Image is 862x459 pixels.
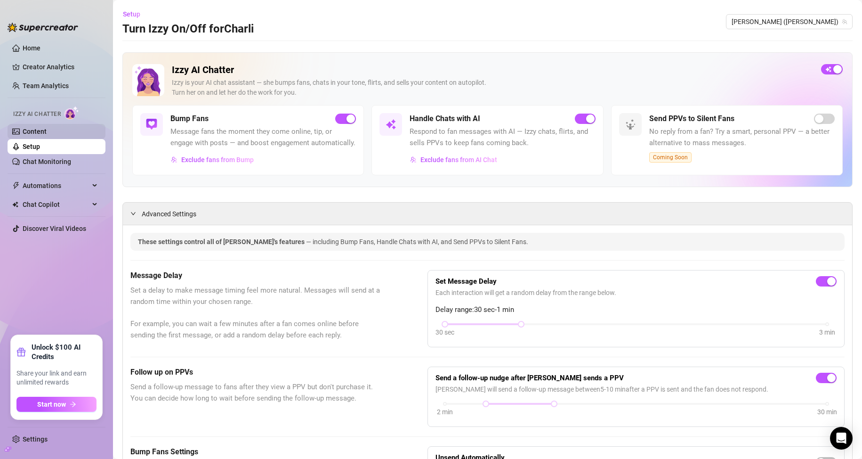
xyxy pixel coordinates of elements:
span: Chat Copilot [23,197,89,212]
a: Discover Viral Videos [23,225,86,232]
img: svg%3e [171,156,177,163]
span: thunderbolt [12,182,20,189]
span: [PERSON_NAME] will send a follow-up message between 5 - 10 min after a PPV is sent and the fan do... [435,384,837,394]
span: Start now [37,401,66,408]
a: Home [23,44,40,52]
div: 30 min [817,407,837,417]
a: Creator Analytics [23,59,98,74]
img: Chat Copilot [12,201,18,208]
span: Setup [123,10,140,18]
button: Setup [122,7,148,22]
span: Respond to fan messages with AI — Izzy chats, flirts, and sells PPVs to keep fans coming back. [410,126,595,148]
div: Izzy is your AI chat assistant — she bumps fans, chats in your tone, flirts, and sells your conte... [172,78,814,98]
a: Settings [23,435,48,443]
span: Share your link and earn unlimited rewards [16,369,97,387]
span: build [5,446,11,452]
strong: Set Message Delay [435,277,497,286]
a: Content [23,128,47,135]
div: Open Intercom Messenger [830,427,853,450]
h5: Bump Fans Settings [130,446,380,458]
strong: Send a follow-up nudge after [PERSON_NAME] sends a PPV [435,374,624,382]
a: Chat Monitoring [23,158,71,165]
img: logo-BBDzfeDw.svg [8,23,78,32]
strong: Unlock $100 AI Credits [32,343,97,361]
img: svg%3e [146,119,157,130]
img: svg%3e [385,119,396,130]
button: Start nowarrow-right [16,397,97,412]
div: 2 min [437,407,453,417]
span: Advanced Settings [142,209,196,219]
span: gift [16,347,26,357]
span: Charli (charlisayshi) [732,15,847,29]
button: Exclude fans from Bump [170,152,254,167]
a: Team Analytics [23,82,69,90]
div: expanded [130,208,142,219]
span: Exclude fans from AI Chat [420,156,497,164]
span: team [842,19,847,25]
span: expanded [130,211,136,216]
img: Izzy AI Chatter [132,64,164,96]
span: Exclude fans from Bump [181,156,254,164]
h5: Message Delay [130,270,380,281]
a: Setup [23,143,40,150]
span: Automations [23,178,89,193]
span: These settings control all of [PERSON_NAME]'s features [138,238,306,246]
img: AI Chatter [64,106,79,120]
h5: Handle Chats with AI [410,113,480,124]
span: Message fans the moment they come online, tip, or engage with posts — and boost engagement automa... [170,126,356,148]
h2: Izzy AI Chatter [172,64,814,76]
div: 3 min [819,327,835,337]
span: Set a delay to make message timing feel more natural. Messages will send at a random time within ... [130,285,380,341]
button: Exclude fans from AI Chat [410,152,498,167]
img: svg%3e [410,156,417,163]
span: Delay range: 30 sec - 1 min [435,304,837,316]
span: — including Bump Fans, Handle Chats with AI, and Send PPVs to Silent Fans. [306,238,528,246]
div: 30 sec [435,327,454,337]
h5: Send PPVs to Silent Fans [649,113,734,124]
span: Each interaction will get a random delay from the range below. [435,287,837,298]
span: Send a follow-up message to fans after they view a PPV but don't purchase it. You can decide how ... [130,382,380,404]
span: No reply from a fan? Try a smart, personal PPV — a better alternative to mass messages. [649,126,835,148]
img: svg%3e [625,119,636,130]
span: Coming Soon [649,152,692,163]
h5: Follow up on PPVs [130,367,380,378]
h5: Bump Fans [170,113,209,124]
h3: Turn Izzy On/Off for Charli [122,22,254,37]
span: arrow-right [70,401,76,408]
span: Izzy AI Chatter [13,110,61,119]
